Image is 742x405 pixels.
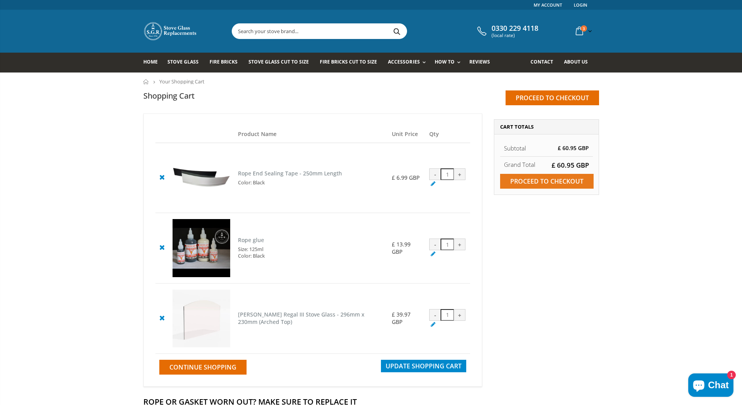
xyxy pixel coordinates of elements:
span: 3 [581,25,587,32]
span: About us [564,58,588,65]
span: £ 60.95 GBP [552,161,589,170]
span: Subtotal [504,144,526,152]
a: About us [564,53,594,73]
img: Clarke Regal III Stove Glass - 296mm x 230mm (Arched Top) [173,290,230,347]
span: Cart Totals [500,123,534,130]
a: Continue Shopping [159,360,247,375]
span: Fire Bricks [210,58,238,65]
input: Proceed to checkout [500,174,594,189]
span: £ 6.99 GBP [392,174,419,181]
span: £ 39.97 GBP [392,311,411,325]
span: How To [435,58,455,65]
a: Contact [531,53,559,73]
span: £ 60.95 GBP [558,144,589,152]
inbox-online-store-chat: Shopify online store chat [686,373,736,399]
button: Update Shopping Cart [381,360,466,372]
span: Your Shopping Cart [159,78,204,85]
img: Rope glue - 125ml / Black [173,219,230,277]
span: Reviews [469,58,490,65]
a: Rope End Sealing Tape - 250mm Length [238,170,342,177]
a: 3 [573,23,594,39]
input: Search your stove brand... [232,24,494,39]
div: + [454,168,465,180]
div: Size: 125ml Color: Black [238,246,265,259]
div: + [454,239,465,250]
div: Color: Black [238,179,342,186]
button: Search [388,24,406,39]
span: Stove Glass Cut To Size [249,58,309,65]
th: Product Name [234,126,388,143]
a: Stove Glass [167,53,204,73]
div: + [454,309,465,321]
h1: Shopping Cart [143,90,195,101]
span: Update Shopping Cart [386,362,462,370]
span: Fire Bricks Cut To Size [320,58,377,65]
a: Home [143,79,149,84]
span: 0330 229 4118 [492,24,538,33]
th: Unit Price [388,126,425,143]
div: - [429,239,441,250]
a: [PERSON_NAME] Regal III Stove Glass - 296mm x 230mm (Arched Top) [238,311,365,325]
a: Fire Bricks Cut To Size [320,53,383,73]
span: Stove Glass [167,58,199,65]
a: Fire Bricks [210,53,243,73]
span: Continue Shopping [169,363,236,371]
span: Home [143,58,158,65]
img: Rope End Sealing Tape - 250mm Length - Black [173,149,230,207]
span: (local rate) [492,33,538,38]
a: Reviews [469,53,496,73]
div: - [429,309,441,321]
span: Contact [531,58,553,65]
strong: Grand Total [504,161,535,168]
a: Rope glue [238,236,264,244]
span: £ 13.99 GBP [392,241,411,255]
div: - [429,168,441,180]
a: Home [143,53,164,73]
input: Proceed to checkout [506,90,599,105]
a: Stove Glass Cut To Size [249,53,315,73]
a: How To [435,53,464,73]
img: Stove Glass Replacement [143,21,198,41]
th: Qty [425,126,470,143]
a: Accessories [388,53,429,73]
span: Accessories [388,58,419,65]
a: 0330 229 4118 (local rate) [475,24,538,38]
